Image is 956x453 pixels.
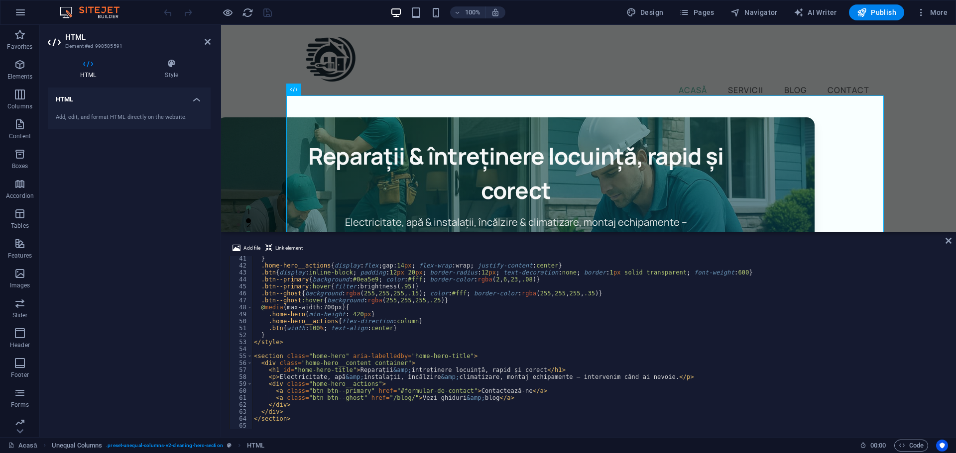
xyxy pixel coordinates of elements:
span: . preset-unequal-columns-v2-cleaning-hero-section [106,440,223,452]
p: Features [8,252,32,260]
p: Columns [7,102,32,110]
p: Favorites [7,43,32,51]
h3: Element #ed-998585591 [65,42,191,51]
span: Add file [243,242,260,254]
button: AI Writer [790,4,841,20]
button: Code [894,440,928,452]
p: Footer [11,371,29,379]
p: Accordion [6,192,34,200]
span: 00 00 [870,440,886,452]
button: Usercentrics [936,440,948,452]
span: Link element [275,242,303,254]
h4: Style [132,59,211,80]
div: 65 [230,422,253,429]
span: Click to select. Double-click to edit [247,440,264,452]
button: Design [622,4,668,20]
h6: 100% [465,6,481,18]
p: Images [10,281,30,289]
div: 53 [230,339,253,346]
div: Design (Ctrl+Alt+Y) [622,4,668,20]
div: 61 [230,394,253,401]
h6: Session time [860,440,886,452]
p: Content [9,132,31,140]
p: Slider [12,311,28,319]
div: 52 [230,332,253,339]
p: Tables [11,222,29,230]
div: 44 [230,276,253,283]
p: Boxes [12,162,28,170]
span: Pages [679,7,714,17]
button: More [912,4,952,20]
div: 42 [230,262,253,269]
div: 57 [230,366,253,373]
p: Elements [7,73,33,81]
div: Add, edit, and format HTML directly on the website. [56,113,203,122]
div: 54 [230,346,253,353]
span: More [916,7,948,17]
span: Design [626,7,664,17]
div: 58 [230,373,253,380]
div: 46 [230,290,253,297]
p: Forms [11,401,29,409]
span: AI Writer [794,7,837,17]
h2: HTML [65,33,211,42]
button: Navigator [726,4,782,20]
i: On resize automatically adjust zoom level to fit chosen device. [491,8,500,17]
button: Link element [264,242,304,254]
span: Publish [857,7,896,17]
div: 51 [230,325,253,332]
button: Publish [849,4,904,20]
a: Click to cancel selection. Double-click to open Pages [8,440,37,452]
div: 47 [230,297,253,304]
button: reload [241,6,253,18]
p: Header [10,341,30,349]
div: 43 [230,269,253,276]
div: 55 [230,353,253,360]
div: 60 [230,387,253,394]
div: 45 [230,283,253,290]
button: Add file [231,242,262,254]
div: 64 [230,415,253,422]
span: Code [899,440,924,452]
div: 50 [230,318,253,325]
button: Pages [675,4,718,20]
div: 56 [230,360,253,366]
div: 49 [230,311,253,318]
div: 41 [230,255,253,262]
img: Editor Logo [57,6,132,18]
span: Navigator [730,7,778,17]
button: 100% [450,6,485,18]
div: 59 [230,380,253,387]
div: 63 [230,408,253,415]
div: 62 [230,401,253,408]
i: This element is a customizable preset [227,443,232,448]
nav: breadcrumb [52,440,265,452]
h4: HTML [48,59,132,80]
h4: HTML [48,88,211,105]
button: Click here to leave preview mode and continue editing [222,6,234,18]
span: : [877,442,879,449]
span: Click to select. Double-click to edit [52,440,102,452]
i: Reload page [242,7,253,18]
div: 48 [230,304,253,311]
